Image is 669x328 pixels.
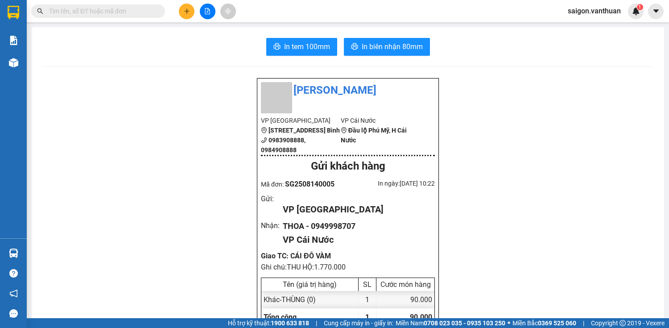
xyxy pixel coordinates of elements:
img: warehouse-icon [9,249,18,258]
span: environment [341,127,347,133]
b: [STREET_ADDRESS] Bình [268,127,340,134]
div: Cước món hàng [379,280,432,289]
strong: 1900 633 818 [271,320,309,327]
span: | [583,318,584,328]
span: copyright [619,320,626,326]
sup: 1 [637,4,643,10]
button: caret-down [648,4,664,19]
button: printerIn biên nhận 80mm [344,38,430,56]
span: Miền Bắc [512,318,576,328]
strong: 0369 525 060 [538,320,576,327]
img: solution-icon [9,36,18,45]
span: 1 [365,313,369,321]
div: Gửi : [261,193,283,204]
span: In biên nhận 80mm [362,41,423,52]
span: phone [261,137,267,143]
b: 0983908888, 0984908888 [261,137,306,154]
span: Cung cấp máy in - giấy in: [324,318,393,328]
span: In tem 100mm [284,41,330,52]
span: printer [273,43,281,51]
span: notification [9,289,18,298]
span: plus [184,8,190,14]
span: caret-down [652,7,660,15]
span: SG2508140005 [285,180,334,188]
span: printer [351,43,358,51]
div: In ngày: [DATE] 10:22 [348,179,435,188]
div: Nhận : [261,220,283,231]
li: VP [GEOGRAPHIC_DATA] [261,116,341,125]
span: | [316,318,317,328]
div: THOA - 0949998707 [283,220,428,233]
span: aim [225,8,231,14]
div: VP [GEOGRAPHIC_DATA] [283,203,428,216]
span: file-add [204,8,211,14]
div: Giao TC: CÁI ĐÔ VÀM [261,250,435,262]
button: file-add [200,4,215,19]
button: plus [179,4,194,19]
button: printerIn tem 100mm [266,38,337,56]
span: 1 [638,4,641,10]
b: Đầu lộ Phú Mỹ, H Cái Nước [341,127,407,144]
div: 90.000 [376,291,434,308]
input: Tìm tên, số ĐT hoặc mã đơn [49,6,154,16]
img: warehouse-icon [9,58,18,67]
div: Gửi khách hàng [261,158,435,175]
span: 90.000 [410,313,432,321]
div: Mã đơn: [261,179,348,190]
span: ⚪️ [508,321,510,325]
span: message [9,309,18,318]
div: Tên (giá trị hàng) [264,280,356,289]
span: question-circle [9,269,18,278]
span: saigon.vanthuan [561,5,628,17]
span: Tổng cộng [264,313,297,321]
span: Hỗ trợ kỹ thuật: [228,318,309,328]
div: VP Cái Nước [283,233,428,247]
div: Ghi chú: THU HỘ:1.770.000 [261,262,435,273]
span: Khác - THÙNG (0) [264,295,316,304]
span: environment [261,127,267,133]
div: SL [361,280,374,289]
img: logo-vxr [8,6,19,19]
li: VP Cái Nước [341,116,421,125]
button: aim [220,4,236,19]
strong: 0708 023 035 - 0935 103 250 [424,320,505,327]
span: Miền Nam [396,318,505,328]
img: icon-new-feature [632,7,640,15]
span: search [37,8,43,14]
div: 1 [359,291,376,308]
li: [PERSON_NAME] [261,82,435,99]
